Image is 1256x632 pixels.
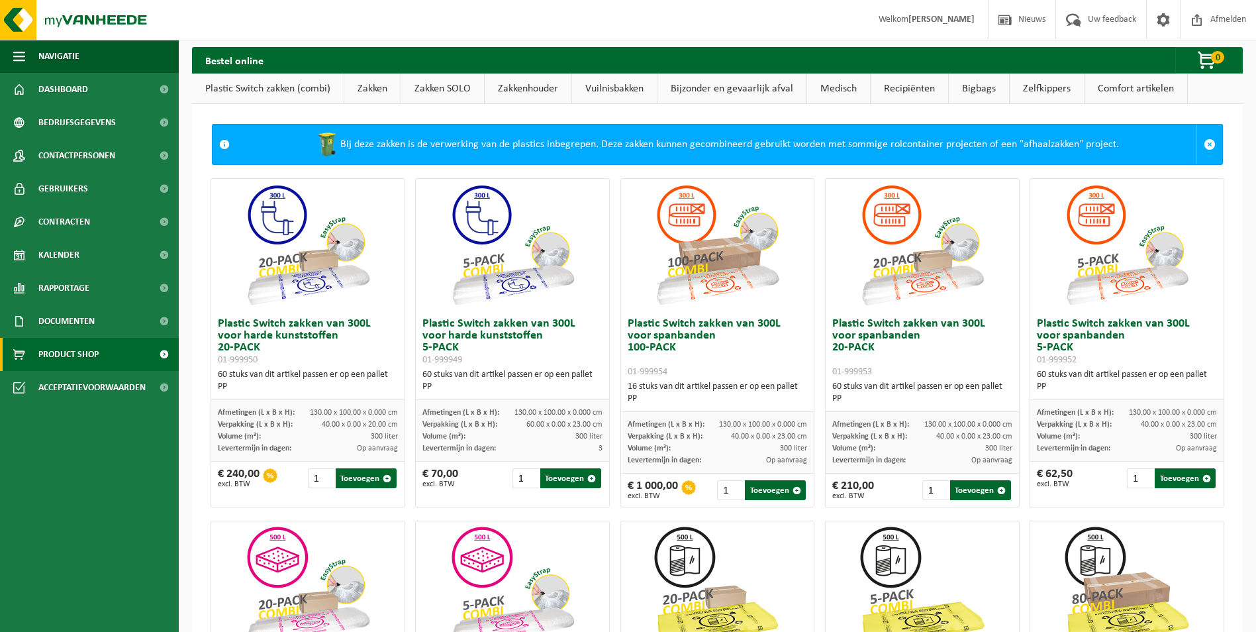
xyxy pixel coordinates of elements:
[422,369,603,393] div: 60 stuks van dit artikel passen er op een pallet
[599,445,603,452] span: 3
[422,445,496,452] span: Levertermijn in dagen:
[540,468,601,488] button: Toevoegen
[1061,179,1193,311] img: 01-999952
[575,433,603,441] span: 300 liter
[1037,355,1077,365] span: 01-999952
[1196,125,1222,164] a: Sluit melding
[422,468,458,488] div: € 70,00
[218,433,261,441] span: Volume (m³):
[766,456,807,464] span: Op aanvraag
[38,272,89,305] span: Rapportage
[310,409,398,417] span: 130.00 x 100.00 x 0.000 cm
[38,205,90,238] span: Contracten
[1037,409,1114,417] span: Afmetingen (L x B x H):
[1127,468,1153,488] input: 1
[832,318,1012,378] h3: Plastic Switch zakken van 300L voor spanbanden 20-PACK
[936,433,1012,441] span: 40.00 x 0.00 x 23.00 cm
[357,445,398,452] span: Op aanvraag
[780,445,807,452] span: 300 liter
[628,445,671,452] span: Volume (m³):
[218,355,258,365] span: 01-999950
[628,492,678,500] span: excl. BTW
[651,179,783,311] img: 01-999954
[628,421,704,429] span: Afmetingen (L x B x H):
[38,338,99,371] span: Product Shop
[908,15,975,25] strong: [PERSON_NAME]
[745,480,806,500] button: Toevoegen
[1155,468,1216,488] button: Toevoegen
[1141,421,1217,429] span: 40.00 x 0.00 x 23.00 cm
[832,421,909,429] span: Afmetingen (L x B x H):
[1037,369,1217,393] div: 60 stuks van dit artikel passen er op een pallet
[38,139,115,172] span: Contactpersonen
[1190,433,1217,441] span: 300 liter
[512,468,539,488] input: 1
[1175,47,1241,74] button: 0
[422,433,465,441] span: Volume (m³):
[924,421,1012,429] span: 130.00 x 100.00 x 0.000 cm
[344,74,401,104] a: Zakken
[38,106,116,139] span: Bedrijfsgegevens
[832,433,907,441] span: Verpakking (L x B x H):
[922,480,949,500] input: 1
[628,381,808,405] div: 16 stuks van dit artikel passen er op een pallet
[719,421,807,429] span: 130.00 x 100.00 x 0.000 cm
[422,409,499,417] span: Afmetingen (L x B x H):
[1176,445,1217,452] span: Op aanvraag
[314,131,340,158] img: WB-0240-HPE-GN-50.png
[1037,480,1073,488] span: excl. BTW
[832,445,875,452] span: Volume (m³):
[422,381,603,393] div: PP
[371,433,398,441] span: 300 liter
[308,468,334,488] input: 1
[1010,74,1084,104] a: Zelfkippers
[949,74,1009,104] a: Bigbags
[236,125,1196,164] div: Bij deze zakken is de verwerking van de plastics inbegrepen. Deze zakken kunnen gecombineerd gebr...
[628,367,667,377] span: 01-999954
[485,74,571,104] a: Zakkenhouder
[717,480,744,500] input: 1
[422,421,497,429] span: Verpakking (L x B x H):
[242,179,374,311] img: 01-999950
[218,381,398,393] div: PP
[38,238,79,272] span: Kalender
[218,445,291,452] span: Levertermijn in dagen:
[832,492,874,500] span: excl. BTW
[192,74,344,104] a: Plastic Switch zakken (combi)
[218,409,295,417] span: Afmetingen (L x B x H):
[192,47,277,73] h2: Bestel online
[1085,74,1187,104] a: Comfort artikelen
[985,445,1012,452] span: 300 liter
[971,456,1012,464] span: Op aanvraag
[1037,381,1217,393] div: PP
[38,305,95,338] span: Documenten
[38,172,88,205] span: Gebruikers
[422,318,603,366] h3: Plastic Switch zakken van 300L voor harde kunststoffen 5-PACK
[871,74,948,104] a: Recipiënten
[218,468,260,488] div: € 240,00
[628,318,808,378] h3: Plastic Switch zakken van 300L voor spanbanden 100-PACK
[1037,421,1112,429] span: Verpakking (L x B x H):
[422,480,458,488] span: excl. BTW
[832,393,1012,405] div: PP
[572,74,657,104] a: Vuilnisbakken
[628,480,678,500] div: € 1 000,00
[38,371,146,404] span: Acceptatievoorwaarden
[1129,409,1217,417] span: 130.00 x 100.00 x 0.000 cm
[731,433,807,441] span: 40.00 x 0.00 x 23.00 cm
[657,74,806,104] a: Bijzonder en gevaarlijk afval
[38,73,88,106] span: Dashboard
[832,480,874,500] div: € 210,00
[336,468,397,488] button: Toevoegen
[950,480,1011,500] button: Toevoegen
[1211,51,1224,64] span: 0
[628,393,808,405] div: PP
[322,421,398,429] span: 40.00 x 0.00 x 20.00 cm
[1037,433,1080,441] span: Volume (m³):
[832,367,872,377] span: 01-999953
[38,40,79,73] span: Navigatie
[218,480,260,488] span: excl. BTW
[832,456,906,464] span: Levertermijn in dagen:
[401,74,484,104] a: Zakken SOLO
[807,74,870,104] a: Medisch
